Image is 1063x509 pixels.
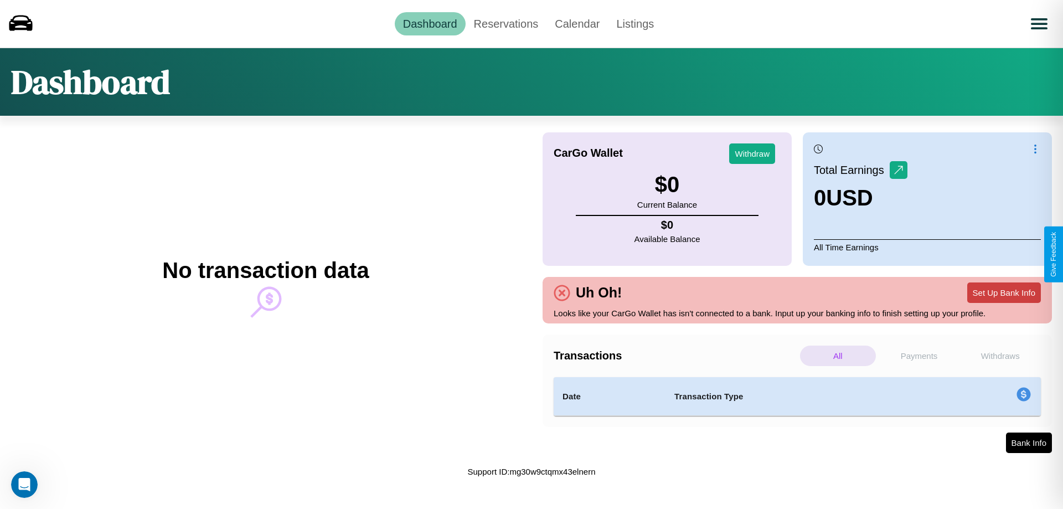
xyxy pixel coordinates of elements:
[814,239,1041,255] p: All Time Earnings
[800,346,876,366] p: All
[1024,8,1055,39] button: Open menu
[162,258,369,283] h2: No transaction data
[554,306,1041,321] p: Looks like your CarGo Wallet has isn't connected to a bank. Input up your banking info to finish ...
[1050,232,1057,277] div: Give Feedback
[11,59,170,105] h1: Dashboard
[554,147,623,160] h4: CarGo Wallet
[570,285,627,301] h4: Uh Oh!
[466,12,547,35] a: Reservations
[674,390,926,403] h4: Transaction Type
[637,172,697,197] h3: $ 0
[546,12,608,35] a: Calendar
[468,464,596,479] p: Support ID: mg30w9ctqmx43elnern
[637,197,697,212] p: Current Balance
[11,471,38,498] iframe: Intercom live chat
[634,219,700,232] h4: $ 0
[729,143,775,164] button: Withdraw
[967,282,1041,303] button: Set Up Bank Info
[814,186,907,210] h3: 0 USD
[814,160,890,180] p: Total Earnings
[554,377,1041,416] table: simple table
[563,390,657,403] h4: Date
[881,346,957,366] p: Payments
[1006,433,1052,453] button: Bank Info
[634,232,700,246] p: Available Balance
[608,12,662,35] a: Listings
[962,346,1038,366] p: Withdraws
[395,12,466,35] a: Dashboard
[554,349,797,362] h4: Transactions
